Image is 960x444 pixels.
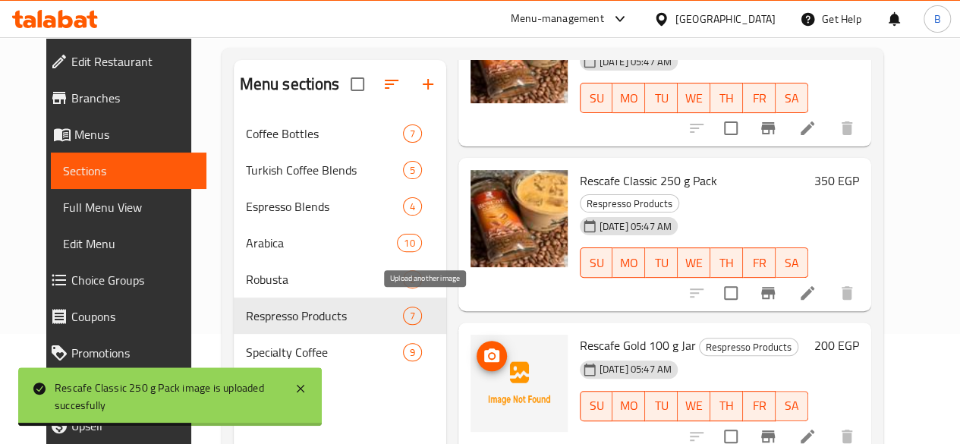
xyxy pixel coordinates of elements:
[234,225,446,261] div: Arabica10
[715,277,747,309] span: Select to update
[246,307,403,325] span: Respresso Products
[743,247,776,278] button: FR
[776,83,808,113] button: SA
[477,341,507,371] button: upload picture
[814,170,859,191] h6: 350 EGP
[580,169,717,192] span: Rescafe Classic 250 g Pack
[234,115,446,152] div: Coffee Bottles7
[651,395,672,417] span: TU
[404,309,421,323] span: 7
[587,87,607,109] span: SU
[246,124,403,143] span: Coffee Bottles
[678,391,710,421] button: WE
[51,153,206,189] a: Sections
[782,252,802,274] span: SA
[798,284,817,302] a: Edit menu item
[403,343,422,361] div: items
[675,11,776,27] div: [GEOGRAPHIC_DATA]
[246,343,403,361] div: Specialty Coffee
[829,275,865,311] button: delete
[710,247,743,278] button: TH
[51,189,206,225] a: Full Menu View
[246,197,403,216] span: Espresso Blends
[645,247,678,278] button: TU
[398,236,420,250] span: 10
[678,247,710,278] button: WE
[373,66,410,102] span: Sort sections
[782,395,802,417] span: SA
[593,219,678,234] span: [DATE] 05:47 AM
[234,334,446,370] div: Specialty Coffee9
[71,271,194,289] span: Choice Groups
[471,170,568,267] img: Rescafe Classic 250 g Pack
[618,252,639,274] span: MO
[71,52,194,71] span: Edit Restaurant
[38,80,206,116] a: Branches
[404,345,421,360] span: 9
[55,379,279,414] div: Rescafe Classic 250 g Pack image is uploaded succesfully
[933,11,940,27] span: B
[715,112,747,144] span: Select to update
[651,252,672,274] span: TU
[397,234,421,252] div: items
[63,198,194,216] span: Full Menu View
[234,152,446,188] div: Turkish Coffee Blends5
[587,252,607,274] span: SU
[580,334,696,357] span: Rescafe Gold 100 g Jar
[403,270,422,288] div: items
[246,270,403,288] span: Robusta
[51,225,206,262] a: Edit Menu
[700,339,798,356] span: Respresso Products
[776,247,808,278] button: SA
[38,335,206,371] a: Promotions
[38,43,206,80] a: Edit Restaurant
[580,391,613,421] button: SU
[240,73,340,96] h2: Menu sections
[618,87,639,109] span: MO
[580,247,613,278] button: SU
[234,261,446,298] div: Robusta2
[684,252,704,274] span: WE
[798,119,817,137] a: Edit menu item
[403,124,422,143] div: items
[749,252,770,274] span: FR
[38,408,206,444] a: Upsell
[814,335,859,356] h6: 200 EGP
[749,395,770,417] span: FR
[63,162,194,180] span: Sections
[74,125,194,143] span: Menus
[581,195,678,213] span: Respresso Products
[749,87,770,109] span: FR
[645,83,678,113] button: TU
[593,55,678,69] span: [DATE] 05:47 AM
[71,307,194,326] span: Coupons
[38,262,206,298] a: Choice Groups
[234,298,446,334] div: Respresso Products7
[618,395,639,417] span: MO
[750,110,786,146] button: Branch-specific-item
[716,395,737,417] span: TH
[234,109,446,376] nav: Menu sections
[403,197,422,216] div: items
[71,417,194,435] span: Upsell
[743,391,776,421] button: FR
[651,87,672,109] span: TU
[684,395,704,417] span: WE
[612,83,645,113] button: MO
[403,307,422,325] div: items
[38,116,206,153] a: Menus
[246,234,398,252] span: Arabica
[776,391,808,421] button: SA
[750,275,786,311] button: Branch-specific-item
[403,161,422,179] div: items
[716,252,737,274] span: TH
[587,395,607,417] span: SU
[234,188,446,225] div: Espresso Blends4
[743,83,776,113] button: FR
[246,161,403,179] span: Turkish Coffee Blends
[782,87,802,109] span: SA
[511,10,604,28] div: Menu-management
[829,110,865,146] button: delete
